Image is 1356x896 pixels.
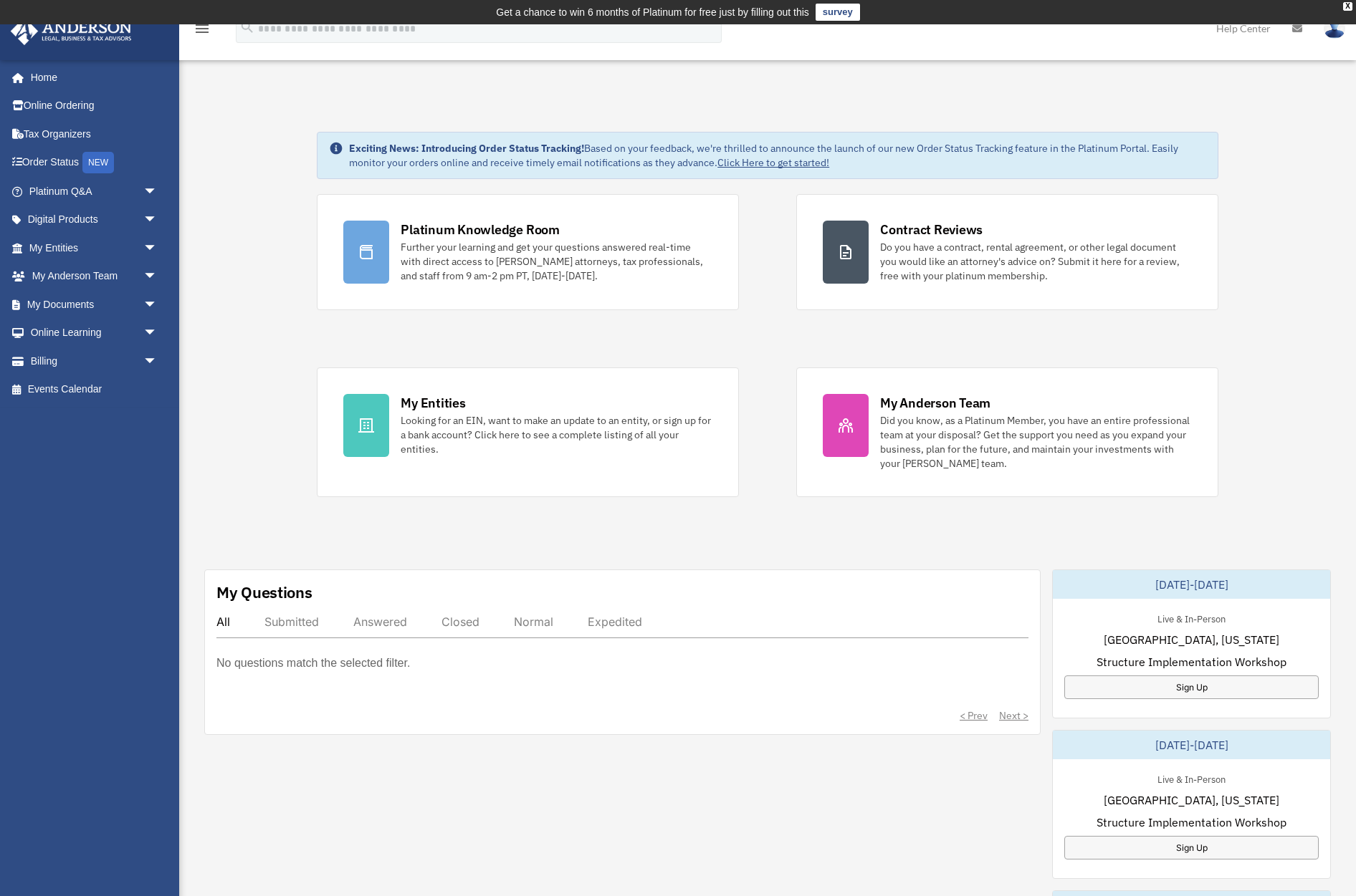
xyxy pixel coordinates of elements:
[6,17,136,45] img: Anderson Advisors Platinum Portal
[194,20,211,37] i: menu
[1146,610,1237,625] div: Live & In-Person
[796,367,1218,497] a: My Anderson Team Did you know, as a Platinum Member, you have an entire professional team at your...
[10,148,179,178] a: Order StatusNEW
[239,19,255,35] i: search
[10,177,179,206] a: Platinum Q&Aarrow_drop_down
[1097,814,1286,831] span: Structure Implementation Workshop
[317,367,739,497] a: My Entities Looking for an EIN, want to make an update to an entity, or sign up for a bank accoun...
[1146,771,1237,786] div: Live & In-Person
[10,347,179,375] a: Billingarrow_drop_down
[10,63,172,92] a: Home
[401,240,712,283] div: Further your learning and get your questions answered real-time with direct access to [PERSON_NAM...
[216,653,410,673] p: No questions match the selected filter.
[441,615,479,629] div: Closed
[10,262,179,291] a: My Anderson Teamarrow_drop_down
[880,240,1192,283] div: Do you have a contract, rental agreement, or other legal document you would like an attorney's ad...
[588,615,642,629] div: Expedited
[143,262,172,292] span: arrow_drop_down
[1064,675,1319,699] a: Sign Up
[143,319,172,348] span: arrow_drop_down
[10,233,179,262] a: My Entitiesarrow_drop_down
[1104,791,1279,809] span: [GEOGRAPHIC_DATA], [US_STATE]
[143,177,172,206] span: arrow_drop_down
[216,615,230,629] div: All
[143,233,172,263] span: arrow_drop_down
[496,4,809,21] div: Get a chance to win 6 months of Platinum for free just by filling out this
[194,25,211,37] a: menu
[10,290,179,319] a: My Documentsarrow_drop_down
[143,206,172,235] span: arrow_drop_down
[514,615,553,629] div: Normal
[401,394,465,412] div: My Entities
[1053,731,1330,759] div: [DATE]-[DATE]
[10,375,179,404] a: Events Calendar
[880,394,990,412] div: My Anderson Team
[401,413,712,456] div: Looking for an EIN, want to make an update to an entity, or sign up for a bank account? Click her...
[264,615,319,629] div: Submitted
[796,194,1218,310] a: Contract Reviews Do you have a contract, rental agreement, or other legal document you would like...
[143,290,172,319] span: arrow_drop_down
[401,221,560,239] div: Platinum Knowledge Room
[216,582,312,603] div: My Questions
[1097,653,1286,670] span: Structure Implementation Workshop
[317,194,739,310] a: Platinum Knowledge Room Further your learning and get your questions answered real-time with dire...
[10,319,179,347] a: Online Learningarrow_drop_down
[816,4,860,21] a: survey
[10,92,179,120] a: Online Ordering
[349,141,1206,170] div: Based on your feedback, we're thrilled to announce the launch of our new Order Status Tracking fe...
[10,206,179,234] a: Digital Productsarrow_drop_down
[1064,836,1319,859] a: Sign Up
[1343,2,1352,11] div: close
[82,152,114,173] div: NEW
[880,221,983,239] div: Contract Reviews
[353,615,407,629] div: Answered
[143,347,172,376] span: arrow_drop_down
[10,120,179,148] a: Tax Organizers
[1053,570,1330,599] div: [DATE]-[DATE]
[880,413,1192,471] div: Did you know, as a Platinum Member, you have an entire professional team at your disposal? Get th...
[349,142,584,155] strong: Exciting News: Introducing Order Status Tracking!
[717,156,829,169] a: Click Here to get started!
[1104,631,1279,648] span: [GEOGRAPHIC_DATA], [US_STATE]
[1324,18,1345,39] img: User Pic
